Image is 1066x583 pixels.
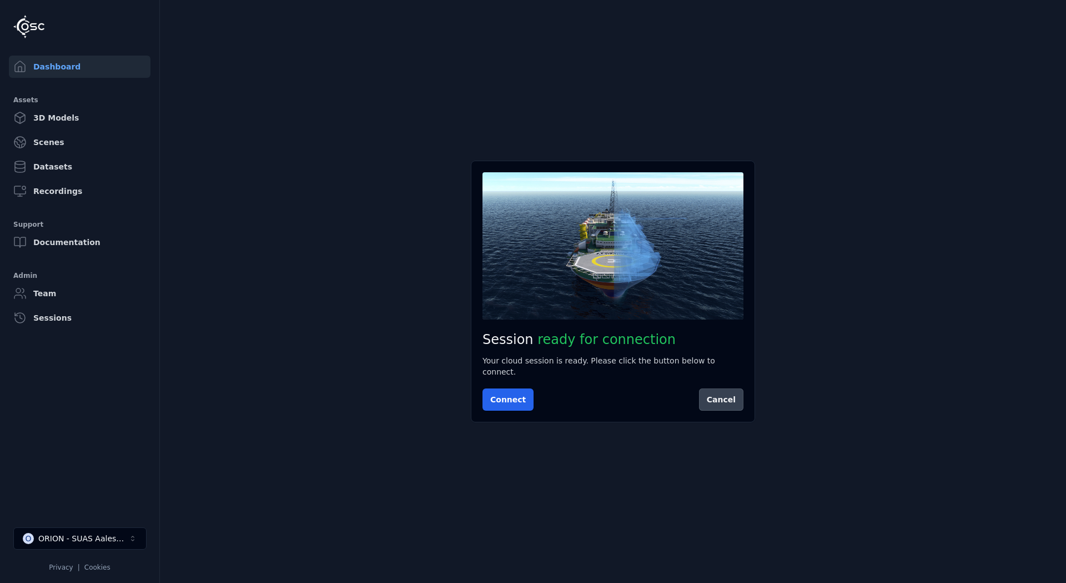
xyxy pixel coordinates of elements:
[9,131,150,153] a: Scenes
[38,533,128,544] div: ORION - SUAS Aalesund
[13,93,146,107] div: Assets
[49,564,73,571] a: Privacy
[9,107,150,129] a: 3D Models
[9,156,150,178] a: Datasets
[9,231,150,253] a: Documentation
[78,564,80,571] span: |
[699,388,743,411] button: Cancel
[13,527,147,550] button: Select a workspace
[482,331,743,348] h2: Session
[13,218,146,231] div: Support
[13,15,44,38] img: Logo
[9,307,150,329] a: Sessions
[13,269,146,282] div: Admin
[482,388,534,411] button: Connect
[9,56,150,78] a: Dashboard
[84,564,110,571] a: Cookies
[9,180,150,202] a: Recordings
[9,282,150,305] a: Team
[23,533,34,544] div: O
[537,332,676,347] span: ready for connection
[482,355,743,377] div: Your cloud session is ready. Please click the button below to connect.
